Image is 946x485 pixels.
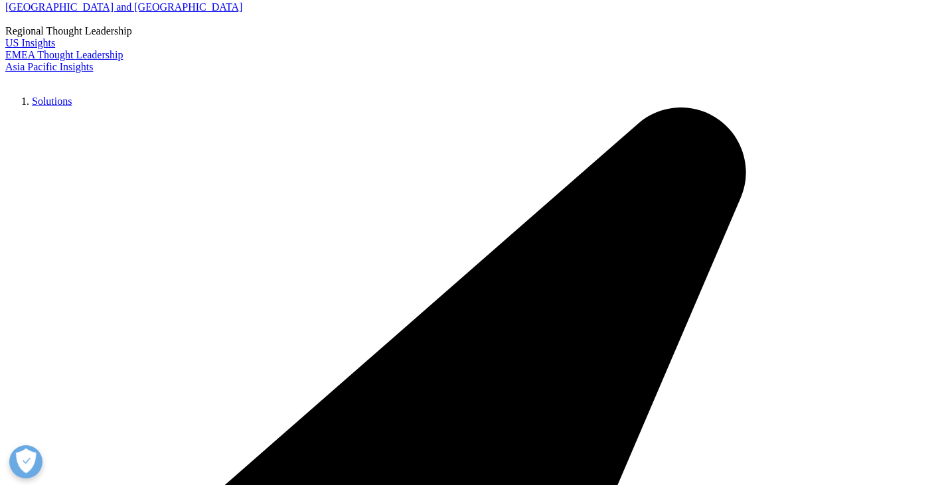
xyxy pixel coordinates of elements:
[32,96,72,107] a: Solutions
[5,37,55,48] a: US Insights
[5,25,941,37] div: Regional Thought Leadership
[5,1,242,13] a: [GEOGRAPHIC_DATA] and [GEOGRAPHIC_DATA]
[5,61,93,72] a: Asia Pacific Insights
[5,49,123,60] a: EMEA Thought Leadership
[9,445,42,478] button: 打开偏好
